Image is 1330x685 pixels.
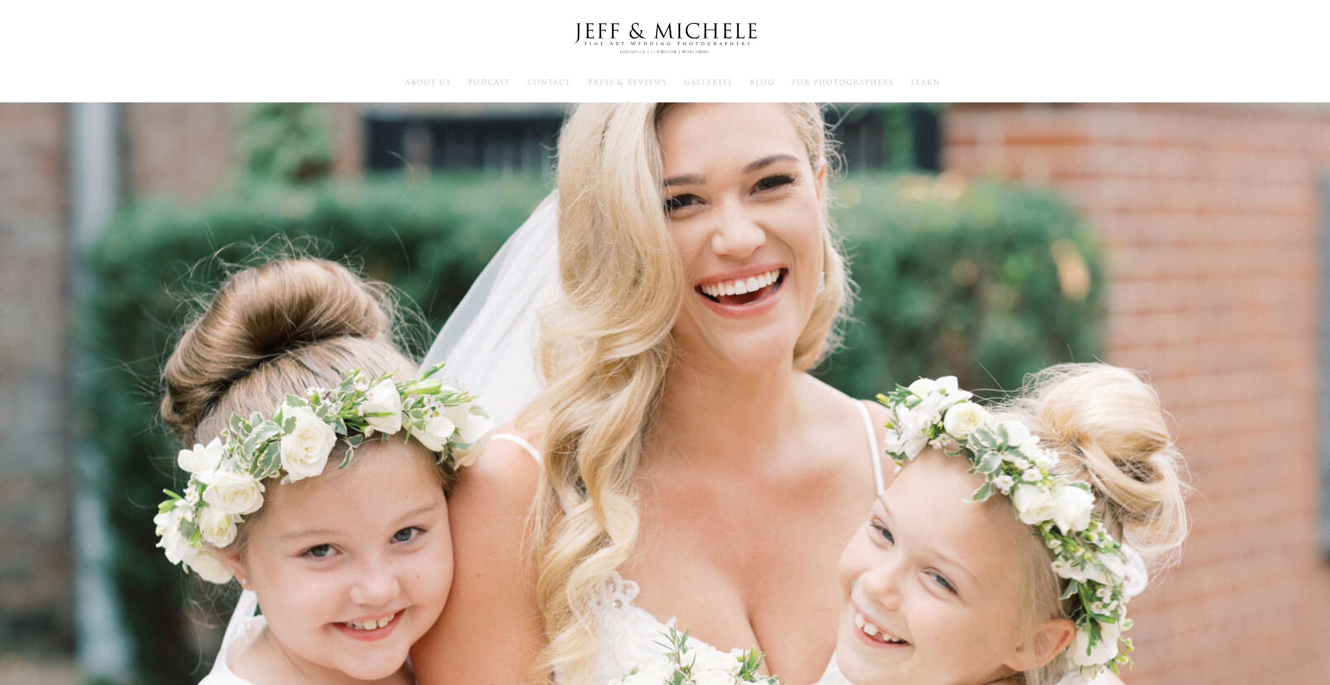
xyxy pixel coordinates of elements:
a: About Us [405,77,451,87]
a: Podcast [468,77,510,87]
a: Galleries [684,77,733,87]
a: Press & Reviews [588,77,667,87]
a: Blog [750,77,775,87]
a: Contact [527,77,571,87]
a: Learn [911,77,940,87]
img: Louisville Wedding Photographers - Jeff & Michele Wedding Photographers [561,13,769,64]
a: For Photographers [792,77,894,87]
